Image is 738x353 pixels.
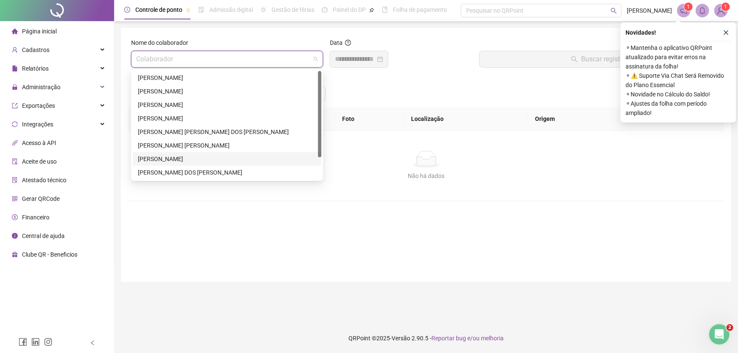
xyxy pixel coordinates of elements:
[382,7,388,13] span: book
[479,51,721,68] button: Buscar registros
[393,6,447,13] span: Folha de pagamento
[133,125,321,139] div: JOSÉ CARLOS SILVA DOS SANTOS
[626,71,731,90] span: ⚬ ⚠️ Suporte Via Chat Será Removido do Plano Essencial
[626,99,731,118] span: ⚬ Ajustes da folha com período ampliado!
[12,84,18,90] span: lock
[345,40,351,46] span: question-circle
[392,335,410,342] span: Versão
[405,107,528,131] th: Localização
[272,6,314,13] span: Gestão de férias
[684,3,693,11] sup: 1
[626,90,731,99] span: ⚬ Novidade no Cálculo do Saldo!
[333,6,366,13] span: Painel do DP
[22,121,53,128] span: Integrações
[330,39,343,46] span: Data
[715,4,727,17] img: 54000
[133,71,321,85] div: CLEMILDA BARRETO ANDRADE
[138,127,316,137] div: [PERSON_NAME] [PERSON_NAME] DOS [PERSON_NAME]
[626,43,731,71] span: ⚬ Mantenha o aplicativo QRPoint atualizado para evitar erros na assinatura da folha!
[528,107,618,131] th: Origem
[138,100,316,109] div: [PERSON_NAME]
[627,6,672,15] span: [PERSON_NAME]
[19,338,27,346] span: facebook
[198,7,204,13] span: file-done
[22,84,60,90] span: Administração
[322,7,328,13] span: dashboard
[22,28,57,35] span: Página inicial
[22,195,60,202] span: Gerar QRCode
[138,154,316,164] div: [PERSON_NAME]
[12,28,18,34] span: home
[12,140,18,146] span: api
[723,30,729,36] span: close
[699,7,706,14] span: bell
[90,340,96,346] span: left
[261,7,266,13] span: sun
[138,168,316,177] div: [PERSON_NAME] DOS [PERSON_NAME]
[722,3,730,11] sup: Atualize o seu contato no menu Meus Dados
[626,28,656,37] span: Novidades !
[22,158,57,165] span: Aceite de uso
[138,73,316,82] div: [PERSON_NAME]
[124,7,130,13] span: clock-circle
[12,196,18,202] span: qrcode
[133,85,321,98] div: ELAINE INOCÊNCIO XAVIER
[22,214,49,221] span: Financeiro
[22,251,77,258] span: Clube QR - Beneficios
[12,159,18,164] span: audit
[22,233,65,239] span: Central de ajuda
[133,139,321,152] div: MARCOS PAULO CONCEIÇÃO DE OLIVEIRA
[114,323,738,353] footer: QRPoint © 2025 - 2.90.5 -
[31,338,40,346] span: linkedin
[687,4,690,10] span: 1
[618,107,724,131] th: Protocolo
[22,177,66,183] span: Atestado técnico
[12,47,18,53] span: user-add
[138,114,316,123] div: [PERSON_NAME]
[724,4,727,10] span: 1
[12,66,18,71] span: file
[22,65,49,72] span: Relatórios
[12,252,18,257] span: gift
[431,335,504,342] span: Reportar bug e/ou melhoria
[186,8,191,13] span: pushpin
[209,6,253,13] span: Admissão digital
[727,324,733,331] span: 2
[22,140,56,146] span: Acesso à API
[680,7,688,14] span: notification
[133,152,321,166] div: MARIA EDINALVA DE SOUZA
[12,214,18,220] span: dollar
[611,8,617,14] span: search
[133,166,321,179] div: MATEUS REIS DOS SANTOS
[135,6,182,13] span: Controle de ponto
[22,47,49,53] span: Cadastros
[138,87,316,96] div: [PERSON_NAME]
[12,103,18,109] span: export
[335,107,405,131] th: Foto
[138,141,316,150] div: [PERSON_NAME] [PERSON_NAME]
[12,121,18,127] span: sync
[133,112,321,125] div: IGOR SILVA SANTOS
[22,102,55,109] span: Exportações
[138,171,714,181] div: Não há dados
[131,38,194,47] label: Nome do colaborador
[12,233,18,239] span: info-circle
[12,177,18,183] span: solution
[709,324,730,345] iframe: Intercom live chat
[133,98,321,112] div: ELISANGELA PEREIRA
[44,338,52,346] span: instagram
[369,8,374,13] span: pushpin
